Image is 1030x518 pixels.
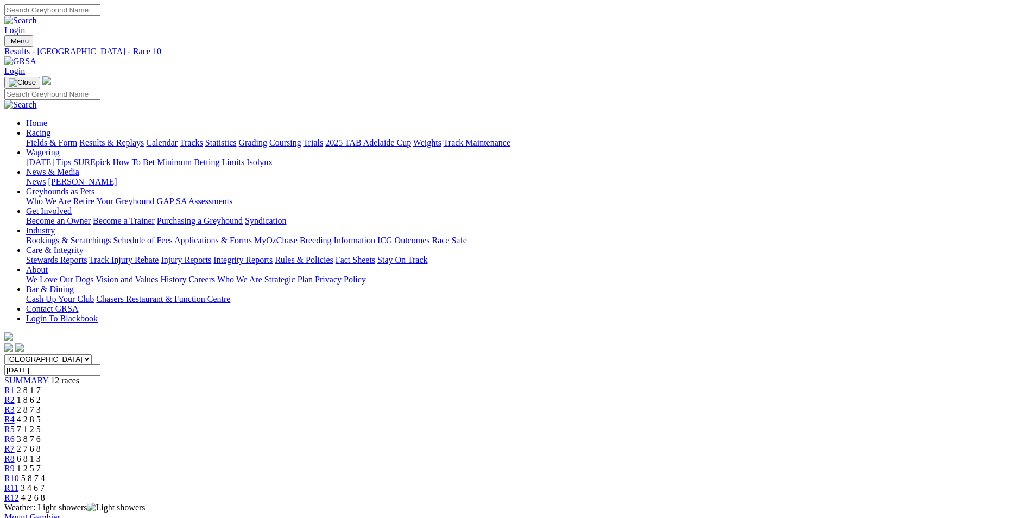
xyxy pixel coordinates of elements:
[26,187,94,196] a: Greyhounds as Pets
[26,167,79,176] a: News & Media
[26,236,111,245] a: Bookings & Scratchings
[26,148,60,157] a: Wagering
[96,275,158,284] a: Vision and Values
[4,444,15,453] a: R7
[4,376,48,385] span: SUMMARY
[161,255,211,264] a: Injury Reports
[26,197,71,206] a: Who We Are
[17,395,41,405] span: 1 8 6 2
[26,314,98,323] a: Login To Blackbook
[4,386,15,395] a: R1
[96,294,230,304] a: Chasers Restaurant & Function Centre
[26,177,1026,187] div: News & Media
[4,26,25,35] a: Login
[4,395,15,405] span: R2
[269,138,301,147] a: Coursing
[432,236,466,245] a: Race Safe
[4,405,15,414] a: R3
[4,35,33,47] button: Toggle navigation
[26,236,1026,245] div: Industry
[17,425,41,434] span: 7 1 2 5
[4,47,1026,56] a: Results - [GEOGRAPHIC_DATA] - Race 10
[26,216,1026,226] div: Get Involved
[26,157,71,167] a: [DATE] Tips
[79,138,144,147] a: Results & Replays
[180,138,203,147] a: Tracks
[4,364,100,376] input: Select date
[4,343,13,352] img: facebook.svg
[26,197,1026,206] div: Greyhounds as Pets
[336,255,375,264] a: Fact Sheets
[50,376,79,385] span: 12 races
[26,275,93,284] a: We Love Our Dogs
[4,89,100,100] input: Search
[4,56,36,66] img: GRSA
[157,157,244,167] a: Minimum Betting Limits
[42,76,51,85] img: logo-grsa-white.png
[245,216,286,225] a: Syndication
[26,216,91,225] a: Become an Owner
[26,275,1026,285] div: About
[26,304,78,313] a: Contact GRSA
[444,138,510,147] a: Track Maintenance
[4,4,100,16] input: Search
[4,493,19,502] span: R12
[26,206,72,216] a: Get Involved
[4,425,15,434] a: R5
[26,255,1026,265] div: Care & Integrity
[21,493,45,502] span: 4 2 6 8
[21,483,45,492] span: 3 4 6 7
[73,197,155,206] a: Retire Your Greyhound
[188,275,215,284] a: Careers
[4,473,19,483] a: R10
[300,236,375,245] a: Breeding Information
[4,16,37,26] img: Search
[26,138,77,147] a: Fields & Form
[315,275,366,284] a: Privacy Policy
[73,157,110,167] a: SUREpick
[217,275,262,284] a: Who We Are
[17,405,41,414] span: 2 8 7 3
[113,236,172,245] a: Schedule of Fees
[89,255,159,264] a: Track Injury Rebate
[17,454,41,463] span: 6 8 1 3
[4,454,15,463] a: R8
[9,78,36,87] img: Close
[4,66,25,75] a: Login
[17,386,41,395] span: 2 8 1 7
[377,255,427,264] a: Stay On Track
[21,473,45,483] span: 5 8 7 4
[15,343,24,352] img: twitter.svg
[303,138,323,147] a: Trials
[205,138,237,147] a: Statistics
[4,464,15,473] span: R9
[17,444,41,453] span: 2 7 6 8
[4,415,15,424] a: R4
[275,255,333,264] a: Rules & Policies
[26,128,50,137] a: Racing
[4,503,146,512] span: Weather: Light showers
[11,37,29,45] span: Menu
[17,415,41,424] span: 4 2 8 5
[26,138,1026,148] div: Racing
[17,434,41,444] span: 3 8 7 6
[157,216,243,225] a: Purchasing a Greyhound
[26,294,1026,304] div: Bar & Dining
[26,265,48,274] a: About
[26,157,1026,167] div: Wagering
[413,138,441,147] a: Weights
[26,294,94,304] a: Cash Up Your Club
[4,77,40,89] button: Toggle navigation
[4,483,18,492] a: R11
[325,138,411,147] a: 2025 TAB Adelaide Cup
[213,255,273,264] a: Integrity Reports
[26,118,47,128] a: Home
[113,157,155,167] a: How To Bet
[48,177,117,186] a: [PERSON_NAME]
